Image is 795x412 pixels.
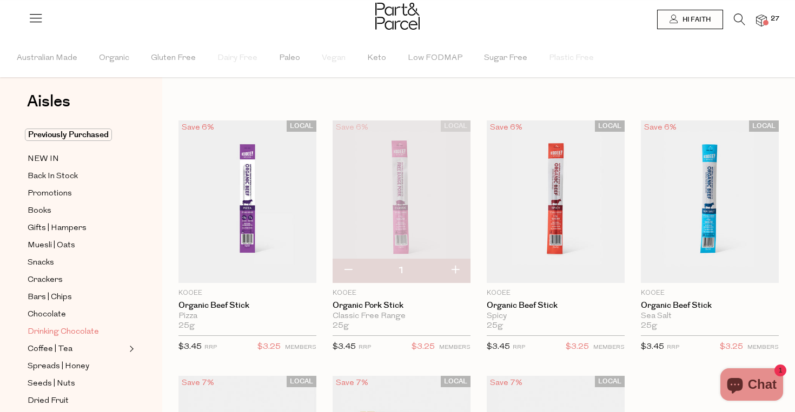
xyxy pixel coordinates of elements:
[513,345,525,350] small: RRP
[25,129,112,141] span: Previously Purchased
[487,120,526,135] div: Save 6%
[593,345,625,350] small: MEMBERS
[375,3,420,30] img: Part&Parcel
[28,377,75,390] span: Seeds | Nuts
[178,288,316,298] p: KOOEE
[28,394,126,408] a: Dried Fruit
[333,312,471,321] div: Classic Free Range
[28,291,72,304] span: Bars | Chips
[287,376,316,387] span: LOCAL
[28,273,126,287] a: Crackers
[28,291,126,304] a: Bars | Chips
[28,239,126,252] a: Muesli | Oats
[28,239,75,252] span: Muesli | Oats
[28,326,99,339] span: Drinking Chocolate
[99,39,129,77] span: Organic
[333,120,372,135] div: Save 6%
[487,321,503,331] span: 25g
[641,120,779,283] img: Organic Beef Stick
[720,340,743,354] span: $3.25
[151,39,196,77] span: Gluten Free
[28,343,72,356] span: Coffee | Tea
[595,120,625,132] span: LOCAL
[28,221,126,235] a: Gifts | Hampers
[566,340,589,354] span: $3.25
[279,39,300,77] span: Paleo
[28,360,126,373] a: Spreads | Honey
[257,340,281,354] span: $3.25
[595,376,625,387] span: LOCAL
[27,93,70,120] a: Aisles
[28,395,69,408] span: Dried Fruit
[408,39,462,77] span: Low FODMAP
[28,153,59,166] span: NEW IN
[28,342,126,356] a: Coffee | Tea
[667,345,679,350] small: RRP
[27,90,70,113] span: Aisles
[487,376,526,390] div: Save 7%
[28,205,51,218] span: Books
[285,345,316,350] small: MEMBERS
[487,120,625,283] img: Organic Beef Stick
[322,39,346,77] span: Vegan
[487,301,625,310] a: Organic Beef Stick
[28,129,126,141] a: Previously Purchased
[28,377,126,390] a: Seeds | Nuts
[487,343,510,351] span: $3.45
[549,39,594,77] span: Plastic Free
[717,368,786,403] inbox-online-store-chat: Shopify online store chat
[127,342,134,355] button: Expand/Collapse Coffee | Tea
[178,312,316,321] div: Pizza
[28,204,126,218] a: Books
[657,10,723,29] a: Hi Faith
[217,39,257,77] span: Dairy Free
[28,256,54,269] span: Snacks
[441,120,471,132] span: LOCAL
[641,343,664,351] span: $3.45
[178,343,202,351] span: $3.45
[28,274,63,287] span: Crackers
[28,308,126,321] a: Chocolate
[680,15,711,24] span: Hi Faith
[768,14,782,24] span: 27
[333,321,349,331] span: 25g
[367,39,386,77] span: Keto
[412,340,435,354] span: $3.25
[333,288,471,298] p: KOOEE
[333,120,471,283] img: Organic Pork Stick
[178,321,195,331] span: 25g
[28,256,126,269] a: Snacks
[28,222,87,235] span: Gifts | Hampers
[204,345,217,350] small: RRP
[641,321,657,331] span: 25g
[333,301,471,310] a: Organic Pork Stick
[487,312,625,321] div: Spicy
[28,170,78,183] span: Back In Stock
[287,120,316,132] span: LOCAL
[439,345,471,350] small: MEMBERS
[28,187,72,200] span: Promotions
[17,39,77,77] span: Australian Made
[641,120,680,135] div: Save 6%
[487,288,625,298] p: KOOEE
[359,345,371,350] small: RRP
[178,376,217,390] div: Save 7%
[333,343,356,351] span: $3.45
[641,312,779,321] div: Sea Salt
[28,187,126,200] a: Promotions
[28,325,126,339] a: Drinking Chocolate
[749,120,779,132] span: LOCAL
[747,345,779,350] small: MEMBERS
[178,301,316,310] a: Organic Beef Stick
[641,301,779,310] a: Organic Beef Stick
[333,376,372,390] div: Save 7%
[641,288,779,298] p: KOOEE
[756,15,767,26] a: 27
[178,120,217,135] div: Save 6%
[28,170,126,183] a: Back In Stock
[28,360,89,373] span: Spreads | Honey
[441,376,471,387] span: LOCAL
[28,308,66,321] span: Chocolate
[28,152,126,166] a: NEW IN
[178,120,316,283] img: Organic Beef Stick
